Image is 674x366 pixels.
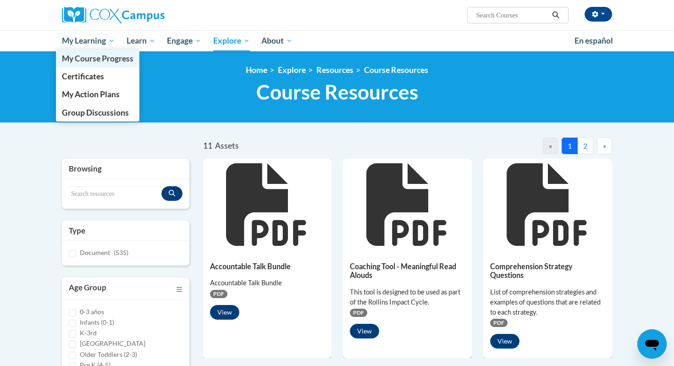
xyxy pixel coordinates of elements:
iframe: Button to launch messaging window [637,329,667,359]
span: PDF [210,290,227,298]
button: 2 [577,138,593,154]
a: Toggle collapse [177,282,182,295]
label: 0-3 años [80,307,104,317]
span: PDF [490,319,508,327]
button: Next [597,138,612,154]
button: View [210,305,239,320]
span: About [261,35,293,46]
span: My Learning [62,35,115,46]
span: Explore [213,35,250,46]
h3: Type [69,225,182,236]
h3: Age Group [69,282,106,295]
button: 1 [562,138,578,154]
a: Resources [316,65,354,75]
span: My Course Progress [62,54,133,63]
span: En español [575,36,613,45]
a: My Course Progress [56,50,139,67]
a: Home [246,65,267,75]
span: (535) [114,249,128,256]
div: Main menu [48,30,626,51]
div: Accountable Talk Bundle [210,278,325,288]
span: Course Resources [256,80,418,104]
nav: Pagination Navigation [408,138,612,154]
div: This tool is designed to be used as part of the Rollins Impact Cycle. [350,287,465,307]
button: View [350,324,379,338]
label: Older Toddlers (2-3) [80,349,137,360]
span: My Action Plans [62,89,120,99]
label: K-3rd [80,328,97,338]
span: Assets [215,141,239,150]
h5: Coaching Tool - Meaningful Read Alouds [350,262,465,280]
a: Engage [161,30,207,51]
label: Infants (0-1) [80,317,114,327]
span: Learn [127,35,155,46]
a: My Learning [56,30,121,51]
input: Search resources [69,186,161,202]
a: Learn [121,30,161,51]
span: Group Discussions [62,108,129,117]
div: List of comprehension strategies and examples of questions that are related to each strategy. [490,287,605,317]
a: My Action Plans [56,85,139,103]
button: Search [549,10,563,21]
button: Search resources [161,186,182,201]
h3: Browsing [69,163,182,174]
a: Explore [278,65,306,75]
a: En español [569,31,619,50]
span: Engage [167,35,201,46]
span: PDF [350,309,367,317]
span: Certificates [62,72,104,81]
input: Search Courses [475,10,549,21]
button: View [490,334,519,349]
span: 11 [203,141,212,150]
a: Explore [207,30,256,51]
a: Group Discussions [56,104,139,122]
span: Document [80,249,110,256]
h5: Accountable Talk Bundle [210,262,325,271]
a: Cox Campus [62,7,236,23]
a: Course Resources [364,65,428,75]
button: Account Settings [585,7,612,22]
img: Cox Campus [62,7,165,23]
a: Certificates [56,67,139,85]
h5: Comprehension Strategy Questions [490,262,605,280]
span: » [603,141,606,150]
label: [GEOGRAPHIC_DATA] [80,338,145,349]
a: About [256,30,299,51]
